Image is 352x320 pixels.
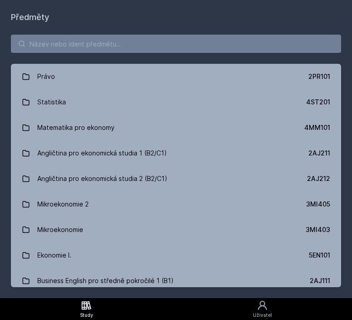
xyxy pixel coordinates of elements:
div: 5EN101 [309,251,330,260]
input: Název nebo ident předmětu… [11,35,341,53]
div: Matematika pro ekonomy [37,119,115,137]
div: Study [80,312,93,319]
h1: Předměty [11,11,341,24]
a: Angličtina pro ekonomická studia 1 (B2/C1) 2AJ211 [11,140,341,166]
a: Ekonomie I. 5EN101 [11,243,341,268]
a: Angličtina pro ekonomická studia 2 (B2/C1) 2AJ212 [11,166,341,191]
a: Mikroekonomie 3MI403 [11,217,341,243]
div: Mikroekonomie [37,221,83,239]
div: 3MI403 [306,225,330,234]
div: 3MI405 [306,200,330,209]
a: Mikroekonomie 2 3MI405 [11,191,341,217]
div: Mikroekonomie 2 [37,195,89,213]
a: Statistika 4ST201 [11,89,341,115]
div: Angličtina pro ekonomická studia 2 (B2/C1) [37,170,167,188]
a: Právo 2PR101 [11,64,341,89]
div: Business English pro středně pokročilé 1 (B1) [37,272,174,290]
div: 2AJ212 [307,174,330,183]
div: 4MM101 [304,123,330,132]
div: Právo [37,67,55,86]
div: 2AJ111 [310,276,330,285]
a: Business English pro středně pokročilé 1 (B1) 2AJ111 [11,268,341,294]
div: Angličtina pro ekonomická studia 1 (B2/C1) [37,144,167,162]
div: Uživatel [253,312,272,319]
a: Matematika pro ekonomy 4MM101 [11,115,341,140]
div: 2PR101 [308,72,330,81]
div: Ekonomie I. [37,246,71,264]
div: 4ST201 [306,98,330,107]
div: 2AJ211 [308,149,330,158]
div: Statistika [37,93,66,111]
